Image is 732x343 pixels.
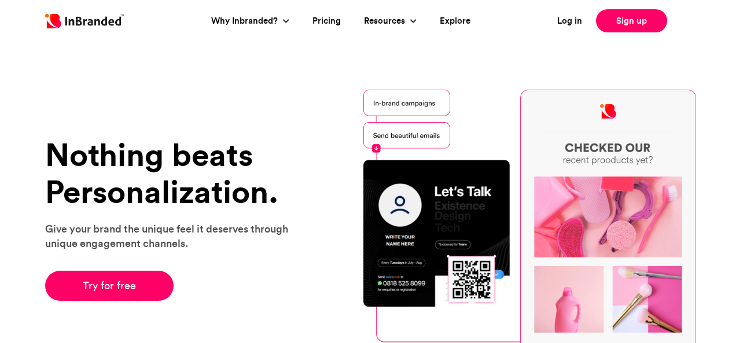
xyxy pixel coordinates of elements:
[312,14,341,28] a: Pricing
[364,14,408,28] a: Resources
[45,14,124,28] img: Inbranded
[211,14,281,28] a: Why Inbranded?
[557,14,582,28] a: Log in
[440,14,470,28] a: Explore
[596,9,667,32] a: Sign up
[45,137,303,210] h1: Nothing beats Personalization.
[45,222,303,250] p: Give your brand the unique feel it deserves through unique engagement channels.
[45,271,174,301] a: Try for free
